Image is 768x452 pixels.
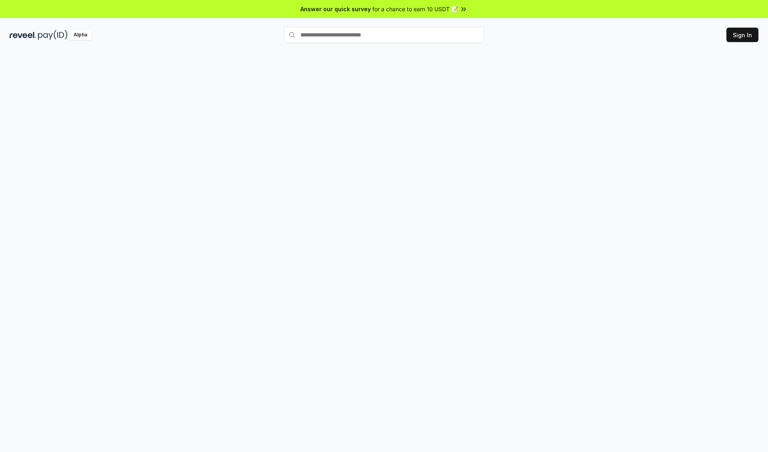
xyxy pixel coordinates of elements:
span: Answer our quick survey [300,5,371,13]
div: Alpha [69,30,92,40]
img: pay_id [38,30,68,40]
span: for a chance to earn 10 USDT 📝 [372,5,458,13]
img: reveel_dark [10,30,36,40]
button: Sign In [726,28,758,42]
